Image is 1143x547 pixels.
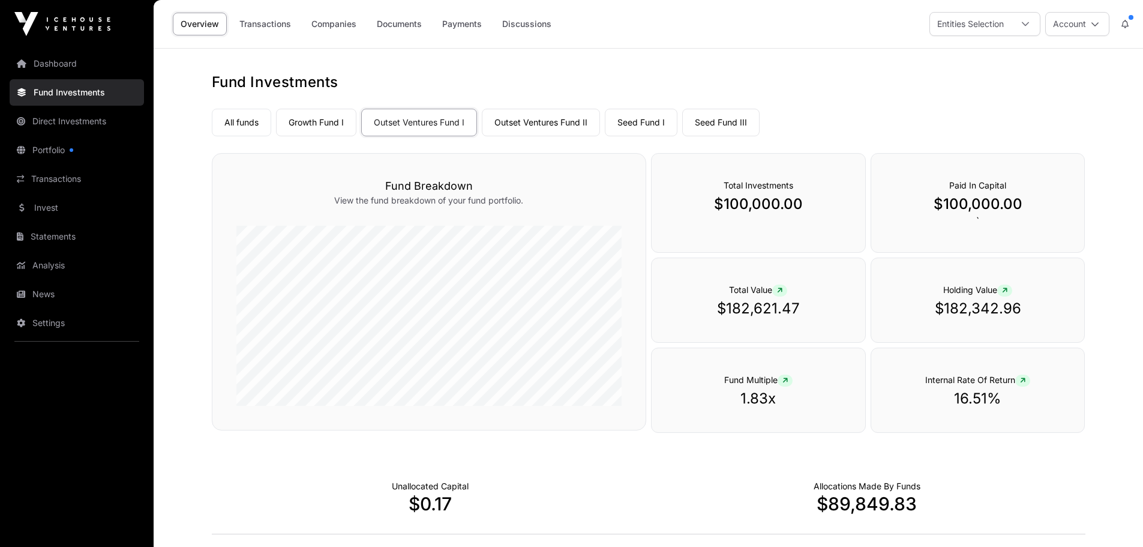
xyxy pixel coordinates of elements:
span: Fund Multiple [724,375,793,385]
p: $182,621.47 [676,299,841,318]
a: Transactions [10,166,144,192]
a: News [10,281,144,307]
a: All funds [212,109,271,136]
span: Internal Rate Of Return [925,375,1030,385]
a: Invest [10,195,144,221]
a: Discussions [494,13,559,35]
span: Total Value [729,285,787,295]
a: Portfolio [10,137,144,163]
a: Outset Ventures Fund II [482,109,600,136]
a: Documents [369,13,430,35]
p: View the fund breakdown of your fund portfolio. [236,195,622,207]
p: $100,000.00 [895,195,1061,214]
a: Analysis [10,252,144,279]
a: Seed Fund I [605,109,677,136]
a: Dashboard [10,50,144,77]
span: Holding Value [943,285,1012,295]
p: $0.17 [212,493,649,515]
p: 1.83x [676,389,841,408]
a: Fund Investments [10,79,144,106]
h1: Fund Investments [212,73,1085,92]
p: $100,000.00 [676,195,841,214]
a: Companies [304,13,364,35]
p: Capital Deployed Into Companies [814,480,920,492]
a: Direct Investments [10,108,144,134]
span: Total Investments [724,180,793,190]
a: Overview [173,13,227,35]
a: Settings [10,310,144,336]
p: $89,849.83 [649,493,1085,515]
p: 16.51% [895,389,1061,408]
img: Icehouse Ventures Logo [14,12,110,36]
div: Entities Selection [930,13,1011,35]
div: ` [871,153,1085,253]
a: Payments [434,13,490,35]
a: Outset Ventures Fund I [361,109,477,136]
h3: Fund Breakdown [236,178,622,195]
p: $182,342.96 [895,299,1061,318]
p: Cash not yet allocated [392,480,469,492]
a: Statements [10,223,144,250]
a: Seed Fund III [682,109,760,136]
span: Paid In Capital [949,180,1006,190]
a: Growth Fund I [276,109,356,136]
iframe: Chat Widget [1083,489,1143,547]
a: Transactions [232,13,299,35]
button: Account [1045,12,1109,36]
